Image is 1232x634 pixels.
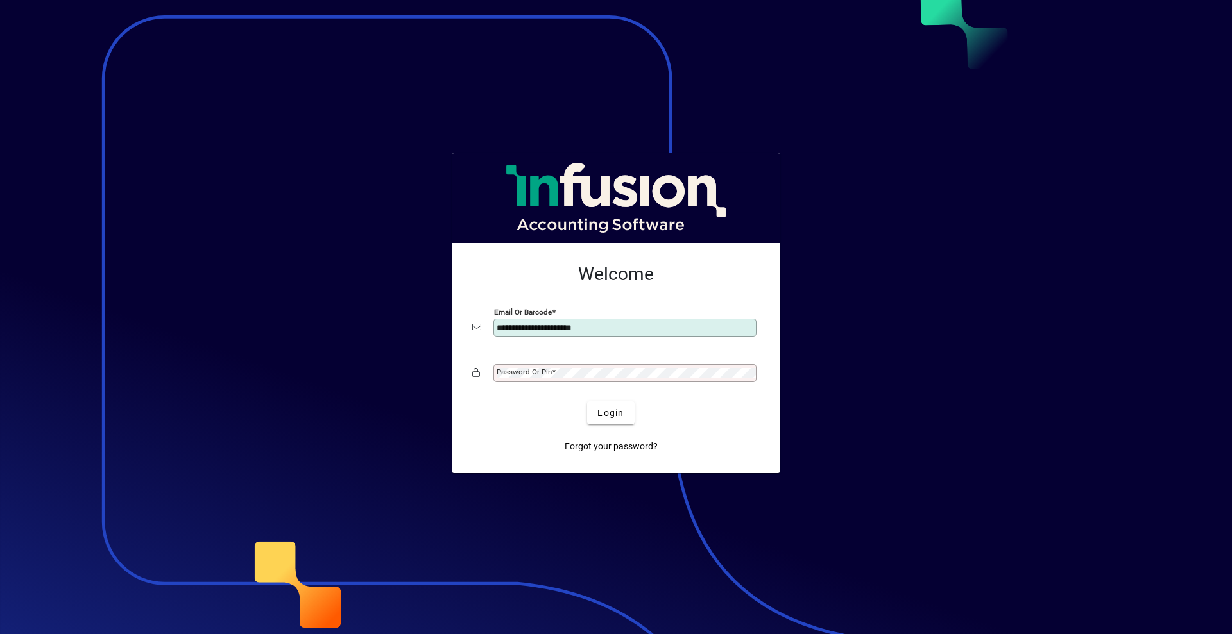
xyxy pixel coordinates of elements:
[565,440,658,453] span: Forgot your password?
[587,401,634,424] button: Login
[597,406,624,420] span: Login
[560,435,663,458] a: Forgot your password?
[472,263,760,285] h2: Welcome
[497,367,552,376] mat-label: Password or Pin
[494,308,552,317] mat-label: Email or Barcode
